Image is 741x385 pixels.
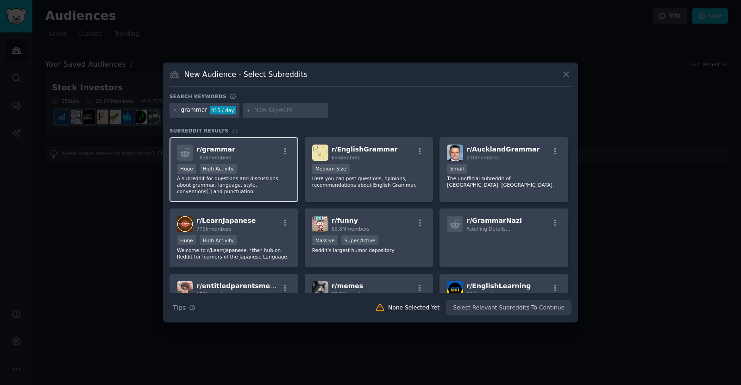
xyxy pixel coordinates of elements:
span: r/ EnglishLearning [466,282,531,290]
span: r/ memes [332,282,364,290]
button: Tips [170,300,199,316]
span: r/ AucklandGrammar [466,145,540,153]
img: entitledparentsmemes [177,281,193,297]
span: r/ LearnJapanese [196,217,256,224]
img: EnglishLearning [447,281,463,297]
span: 6k members [332,155,361,160]
span: r/ funny [332,217,358,224]
span: 66.8M members [332,226,370,232]
div: Small [447,164,467,174]
div: Massive [312,235,338,245]
p: A subreddit for questions and discussions about grammar, language, style, conventions[,] and punc... [177,175,291,195]
p: The unofficial subreddit of [GEOGRAPHIC_DATA], [GEOGRAPHIC_DATA]. [447,175,561,188]
div: grammar [181,106,207,114]
div: 415 / day [210,106,236,114]
span: r/ grammar [196,145,235,153]
h3: Search keywords [170,93,226,100]
span: r/ EnglishGrammar [332,145,398,153]
img: AucklandGrammar [447,145,463,161]
div: High Activity [200,164,237,174]
div: None Selected Yet [388,304,440,312]
p: Reddit's largest humor depository [312,247,426,253]
span: 779k members [196,226,232,232]
h3: New Audience - Select Subreddits [184,69,308,79]
div: Medium Size [312,164,350,174]
div: High Activity [200,235,237,245]
img: EnglishGrammar [312,145,328,161]
span: r/ entitledparentsmemes [196,282,285,290]
div: Huge [177,164,196,174]
span: Tips [173,303,186,313]
img: LearnJapanese [177,216,193,232]
span: 183k members [196,155,232,160]
span: r/ GrammarNazi [466,217,522,224]
img: funny [312,216,328,232]
span: 604k members [466,291,502,297]
span: Fetching Details... [466,226,510,232]
span: Subreddit Results [170,127,228,134]
p: Here you can post questions, opinions, recommendations about English Grammar. [312,175,426,188]
p: Welcome to r/LearnJapanese, *the* hub on Reddit for learners of the Japanese Language. [177,247,291,260]
div: Super Active [341,235,379,245]
span: 230 members [466,155,499,160]
div: Huge [177,235,196,245]
span: 35.5M members [332,291,370,297]
input: New Keyword [254,106,325,114]
img: memes [312,281,328,297]
span: 176k members [196,291,232,297]
span: 23 [232,128,238,133]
